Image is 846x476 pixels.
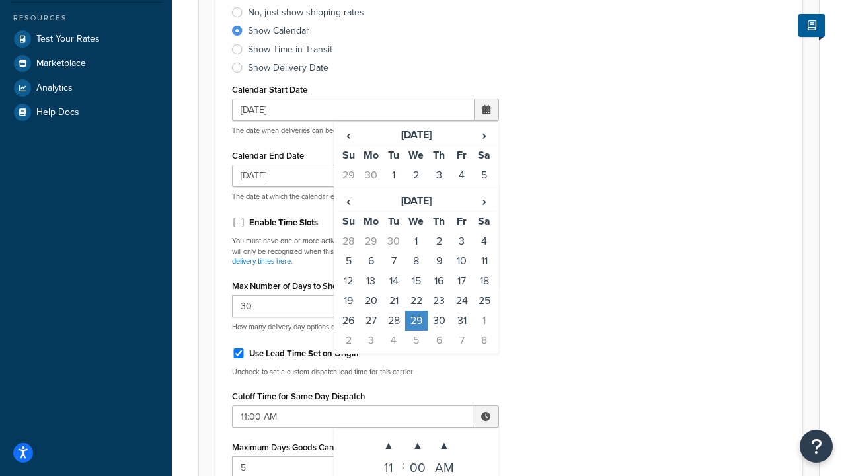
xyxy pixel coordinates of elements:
th: Th [428,211,450,231]
span: Help Docs [36,107,79,118]
td: 19 [337,291,360,311]
td: 4 [383,331,405,350]
td: 30 [383,231,405,251]
div: 00 [404,459,431,472]
td: 5 [405,331,428,350]
td: 9 [428,251,450,271]
td: 1 [405,231,428,251]
td: 12 [337,271,360,291]
td: 2 [428,231,450,251]
td: 28 [383,311,405,331]
span: Analytics [36,83,73,94]
td: 28 [337,231,360,251]
label: Maximum Days Goods Can Be in Transit [232,442,382,452]
p: Uncheck to set a custom dispatch lead time for this carrier [232,367,499,377]
td: 11 [450,185,473,205]
td: 10 [428,185,450,205]
label: Max Number of Days to Show [232,281,344,291]
th: Fr [450,145,473,166]
span: › [474,126,495,144]
td: 22 [405,291,428,311]
td: 29 [337,165,360,185]
td: 5 [473,165,496,185]
td: 14 [383,271,405,291]
span: › [474,192,495,210]
th: We [405,211,428,231]
td: 10 [450,251,473,271]
td: 1 [383,165,405,185]
div: No, just show shipping rates [248,6,364,19]
th: [DATE] [360,125,473,145]
th: Sa [473,211,496,231]
span: ▲ [375,432,402,459]
th: Mo [360,145,382,166]
th: Sa [473,145,496,166]
div: Show Calendar [248,24,309,38]
p: How many delivery day options do you wish to show the customer [232,322,499,332]
a: Set available days and pickup or delivery times here. [232,246,484,266]
td: 3 [428,165,450,185]
span: Marketplace [36,58,86,69]
th: Th [428,145,450,166]
td: 7 [450,331,473,350]
td: 1 [473,311,496,331]
th: Su [337,145,360,166]
td: 8 [383,185,405,205]
td: 30 [428,311,450,331]
td: 26 [337,311,360,331]
td: 24 [450,291,473,311]
td: 6 [428,331,450,350]
td: 27 [360,311,382,331]
span: ‹ [338,192,359,210]
span: Test Your Rates [36,34,100,45]
th: Tu [383,145,405,166]
div: 11 [375,459,402,472]
td: 18 [473,271,496,291]
td: 5 [337,251,360,271]
td: 15 [405,271,428,291]
div: AM [431,459,457,472]
label: Enable Time Slots [249,217,318,229]
th: Mo [360,211,382,231]
th: Fr [450,211,473,231]
td: 6 [360,251,382,271]
a: Analytics [10,76,162,100]
td: 4 [450,165,473,185]
td: 13 [360,271,382,291]
td: 7 [360,185,382,205]
p: The date when deliveries can begin. Leave empty for all dates from [DATE] [232,126,499,136]
td: 7 [383,251,405,271]
th: [DATE] [360,191,473,212]
label: Calendar Start Date [232,85,307,95]
td: 25 [473,291,496,311]
p: The date at which the calendar ends. Leave empty for all dates [232,192,499,202]
button: Show Help Docs [798,14,825,37]
td: 2 [405,165,428,185]
a: Test Your Rates [10,27,162,51]
a: Marketplace [10,52,162,75]
td: 29 [405,311,428,331]
td: 8 [405,251,428,271]
button: Open Resource Center [800,430,833,463]
td: 16 [428,271,450,291]
th: Tu [383,211,405,231]
span: ▲ [431,432,457,459]
td: 4 [473,231,496,251]
th: Su [337,211,360,231]
td: 29 [360,231,382,251]
td: 3 [360,331,382,350]
a: Help Docs [10,100,162,124]
div: Resources [10,13,162,24]
label: Cutoff Time for Same Day Dispatch [232,391,365,401]
td: 2 [337,331,360,350]
td: 11 [473,251,496,271]
div: Show Delivery Date [248,61,328,75]
label: Calendar End Date [232,151,304,161]
span: ▲ [404,432,431,459]
td: 6 [337,185,360,205]
td: 31 [450,311,473,331]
